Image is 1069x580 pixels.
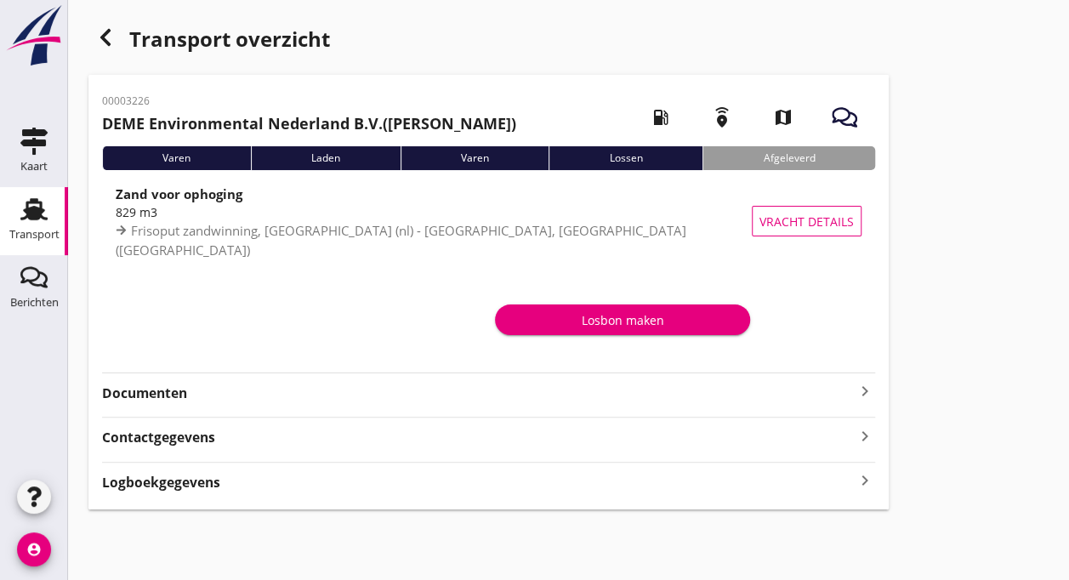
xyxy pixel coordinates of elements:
[251,146,401,170] div: Laden
[102,384,855,403] strong: Documenten
[495,304,750,335] button: Losbon maken
[102,112,516,135] h2: ([PERSON_NAME])
[88,20,889,61] div: Transport overzicht
[102,94,516,109] p: 00003226
[702,146,875,170] div: Afgeleverd
[3,4,65,67] img: logo-small.a267ee39.svg
[637,94,685,141] i: local_gas_station
[20,161,48,172] div: Kaart
[102,113,383,134] strong: DEME Environmental Nederland B.V.
[549,146,702,170] div: Lossen
[116,185,242,202] strong: Zand voor ophoging
[752,206,861,236] button: Vracht details
[401,146,549,170] div: Varen
[17,532,51,566] i: account_circle
[116,203,761,221] div: 829 m3
[116,222,686,259] span: Frisoput zandwinning, [GEOGRAPHIC_DATA] (nl) - [GEOGRAPHIC_DATA], [GEOGRAPHIC_DATA] ([GEOGRAPHIC_...
[759,213,854,230] span: Vracht details
[102,146,251,170] div: Varen
[855,424,875,447] i: keyboard_arrow_right
[509,311,736,329] div: Losbon maken
[102,428,215,447] strong: Contactgegevens
[102,473,220,492] strong: Logboekgegevens
[102,184,875,259] a: Zand voor ophoging829 m3Frisoput zandwinning, [GEOGRAPHIC_DATA] (nl) - [GEOGRAPHIC_DATA], [GEOGRA...
[9,229,60,240] div: Transport
[759,94,807,141] i: map
[10,297,59,308] div: Berichten
[698,94,746,141] i: emergency_share
[855,381,875,401] i: keyboard_arrow_right
[855,469,875,492] i: keyboard_arrow_right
